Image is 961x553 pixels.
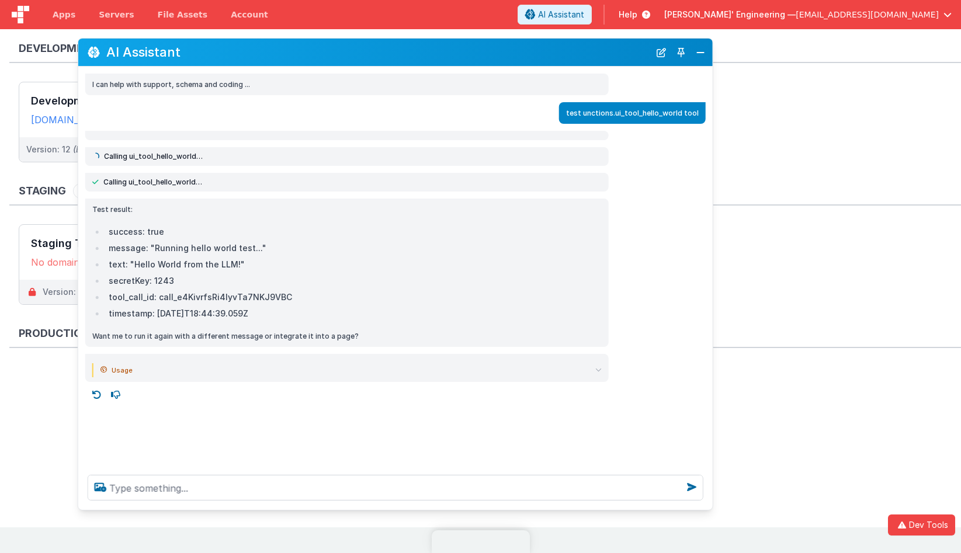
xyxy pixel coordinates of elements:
span: AI Assistant [538,9,584,20]
h2: AI Assistant [106,45,650,59]
span: Usage [112,363,133,377]
button: [PERSON_NAME]' Engineering — [EMAIL_ADDRESS][DOMAIN_NAME] [664,9,952,20]
span: [EMAIL_ADDRESS][DOMAIN_NAME] [796,9,939,20]
span: [PERSON_NAME]' Engineering — [664,9,796,20]
span: Calling ui_tool_hello_world… [103,178,202,187]
button: New Chat [653,44,669,61]
div: No domain configured [31,256,193,268]
p: Test result: [92,203,602,215]
p: Want me to run it again with a different message or integrate it into a page? [92,330,602,342]
button: AI Assistant [518,5,592,25]
button: Toggle Pin [673,44,689,61]
li: text: "Hello World from the LLM!" [105,258,602,272]
li: timestamp: [DATE]T18:44:39.059Z [105,307,602,321]
span: Calling ui_tool_hello_world… [104,152,203,161]
p: test unctions.ui_tool_hello_world tool [566,107,699,119]
li: tool_call_id: call_e4KivrfsRi4lyvTa7NKJ9VBC [105,290,602,304]
a: [DOMAIN_NAME] [31,114,120,126]
button: Close [693,44,708,61]
div: Version: 12 [43,286,87,298]
li: success: true [105,225,602,239]
button: New [73,183,105,199]
li: message: "Running hello world test..." [105,241,602,255]
span: Servers [99,9,134,20]
button: Dev Tools [888,514,955,535]
h3: Development [19,43,98,54]
span: Apps [53,9,75,20]
span: File Assets [158,9,208,20]
span: (Edited) [73,144,104,154]
span: Help [619,9,637,20]
h3: Production [19,328,89,339]
h3: Staging Test [31,238,157,249]
div: Version: 12 [26,144,104,155]
h3: Development [31,95,157,107]
li: secretKey: 1243 [105,274,602,288]
h3: Staging [19,185,66,197]
p: I can help with support, schema and coding ... [92,78,602,91]
summary: Usage [100,363,602,377]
